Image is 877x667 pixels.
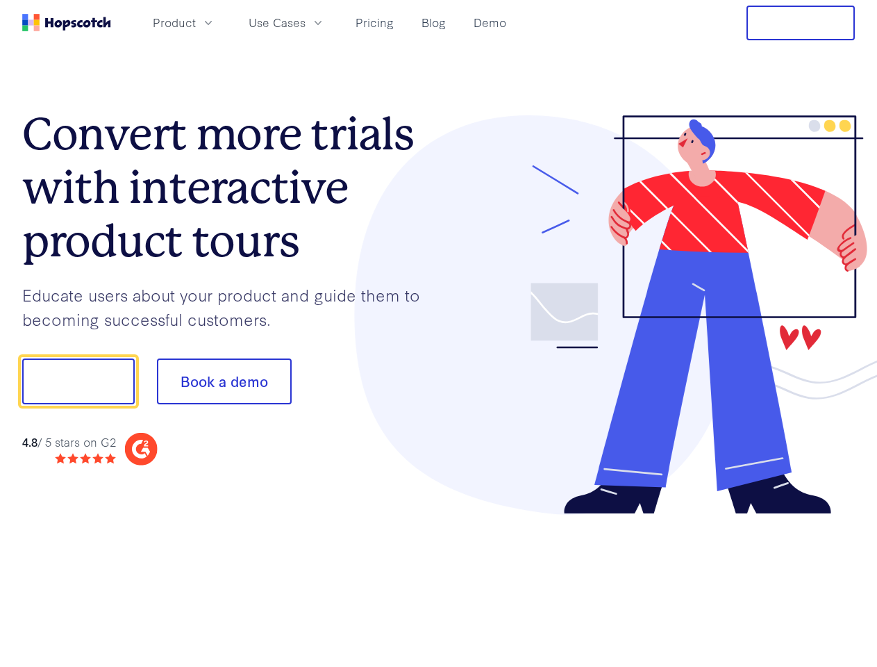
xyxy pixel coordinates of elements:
a: Demo [468,11,512,34]
p: Educate users about your product and guide them to becoming successful customers. [22,283,439,331]
button: Show me! [22,359,135,404]
button: Use Cases [240,11,333,34]
button: Free Trial [746,6,855,40]
button: Book a demo [157,359,292,404]
a: Pricing [350,11,399,34]
strong: 4.8 [22,434,37,450]
div: / 5 stars on G2 [22,434,116,451]
span: Product [153,14,196,31]
h1: Convert more trials with interactive product tours [22,108,439,267]
a: Home [22,14,111,31]
span: Use Cases [249,14,306,31]
a: Blog [416,11,451,34]
button: Product [144,11,224,34]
